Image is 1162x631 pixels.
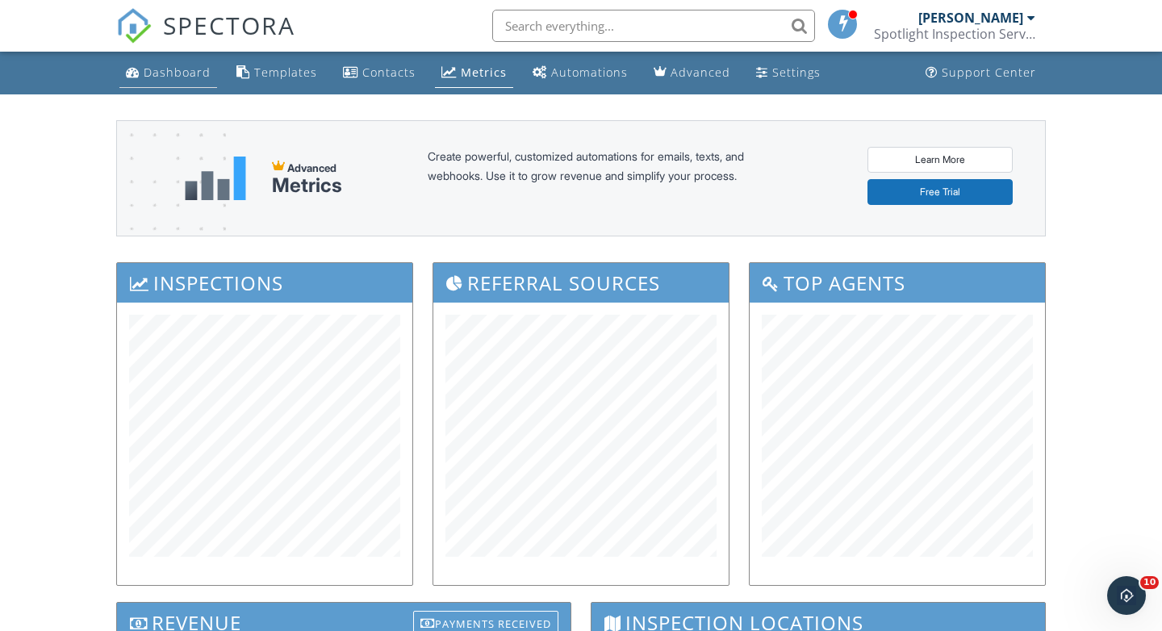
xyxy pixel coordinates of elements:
[671,65,730,80] div: Advanced
[362,65,416,80] div: Contacts
[750,58,827,88] a: Settings
[117,263,412,303] h3: Inspections
[750,263,1045,303] h3: Top Agents
[433,263,729,303] h3: Referral Sources
[336,58,422,88] a: Contacts
[772,65,821,80] div: Settings
[116,8,152,44] img: The Best Home Inspection Software - Spectora
[492,10,815,42] input: Search everything...
[119,58,217,88] a: Dashboard
[867,147,1013,173] a: Learn More
[144,65,211,80] div: Dashboard
[461,65,507,80] div: Metrics
[647,58,737,88] a: Advanced
[116,22,295,56] a: SPECTORA
[163,8,295,42] span: SPECTORA
[919,58,1043,88] a: Support Center
[254,65,317,80] div: Templates
[230,58,324,88] a: Templates
[526,58,634,88] a: Automations (Basic)
[918,10,1023,26] div: [PERSON_NAME]
[874,26,1035,42] div: Spotlight Inspection Services
[185,157,246,200] img: metrics-aadfce2e17a16c02574e7fc40e4d6b8174baaf19895a402c862ea781aae8ef5b.svg
[287,161,336,174] span: Advanced
[272,174,342,197] div: Metrics
[1107,576,1146,615] iframe: Intercom live chat
[867,179,1013,205] a: Free Trial
[1140,576,1159,589] span: 10
[551,65,628,80] div: Automations
[117,121,226,299] img: advanced-banner-bg-f6ff0eecfa0ee76150a1dea9fec4b49f333892f74bc19f1b897a312d7a1b2ff3.png
[435,58,513,88] a: Metrics
[942,65,1036,80] div: Support Center
[428,147,783,210] div: Create powerful, customized automations for emails, texts, and webhooks. Use it to grow revenue a...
